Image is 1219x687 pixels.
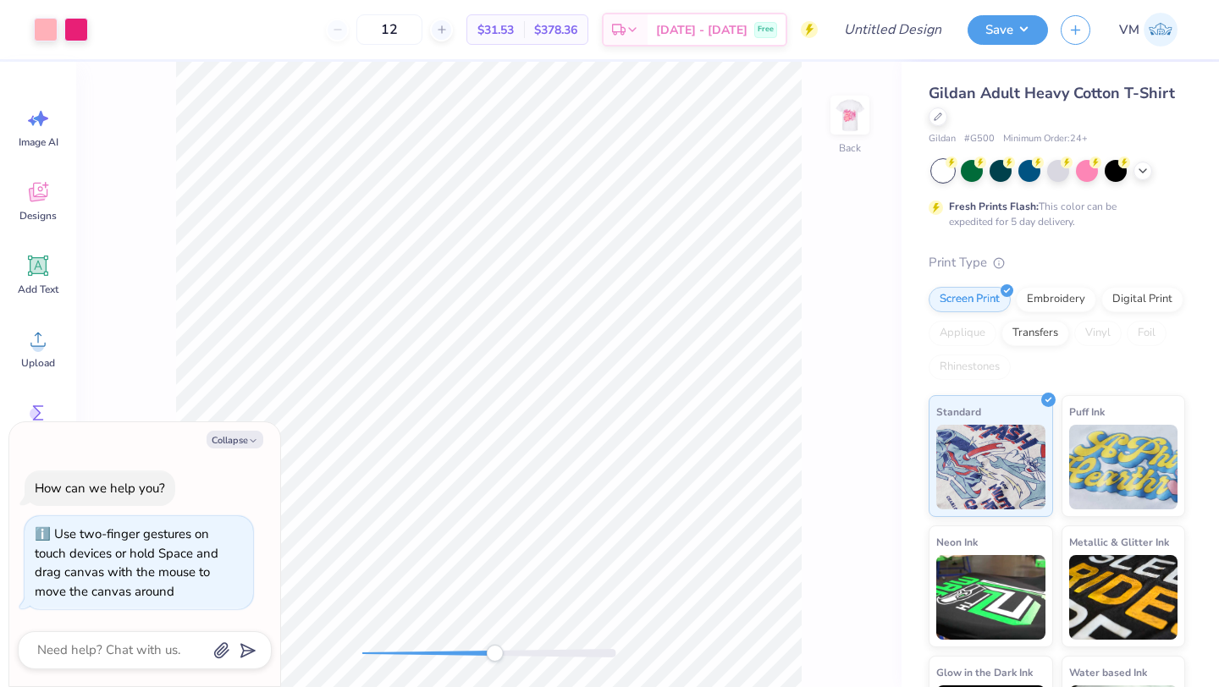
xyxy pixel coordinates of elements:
[1111,13,1185,47] a: VM
[964,132,995,146] span: # G500
[936,555,1045,640] img: Neon Ink
[929,287,1011,312] div: Screen Print
[1069,425,1178,509] img: Puff Ink
[949,200,1039,213] strong: Fresh Prints Flash:
[35,525,218,600] div: Use two-finger gestures on touch devices or hold Space and drag canvas with the mouse to move the...
[1069,533,1169,551] span: Metallic & Glitter Ink
[839,140,861,156] div: Back
[929,132,956,146] span: Gildan
[18,283,58,296] span: Add Text
[21,356,55,370] span: Upload
[830,13,955,47] input: Untitled Design
[19,209,57,223] span: Designs
[19,135,58,149] span: Image AI
[486,645,503,662] div: Accessibility label
[1144,13,1178,47] img: Victoria Major
[1127,321,1167,346] div: Foil
[929,354,1011,380] div: Rhinestones
[936,533,978,551] span: Neon Ink
[1003,132,1088,146] span: Minimum Order: 24 +
[936,425,1045,509] img: Standard
[968,15,1048,45] button: Save
[929,253,1185,272] div: Print Type
[936,663,1033,681] span: Glow in the Dark Ink
[1001,321,1069,346] div: Transfers
[936,403,981,420] span: Standard
[356,14,422,45] input: – –
[833,98,867,132] img: Back
[1119,20,1139,40] span: VM
[1101,287,1183,312] div: Digital Print
[929,321,996,346] div: Applique
[1069,663,1147,681] span: Water based Ink
[1016,287,1096,312] div: Embroidery
[35,480,165,497] div: How can we help you?
[477,21,514,39] span: $31.53
[534,21,577,39] span: $378.36
[758,24,774,36] span: Free
[1074,321,1122,346] div: Vinyl
[656,21,747,39] span: [DATE] - [DATE]
[949,199,1157,229] div: This color can be expedited for 5 day delivery.
[207,431,263,448] button: Collapse
[1069,403,1105,420] span: Puff Ink
[929,83,1175,103] span: Gildan Adult Heavy Cotton T-Shirt
[1069,555,1178,640] img: Metallic & Glitter Ink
